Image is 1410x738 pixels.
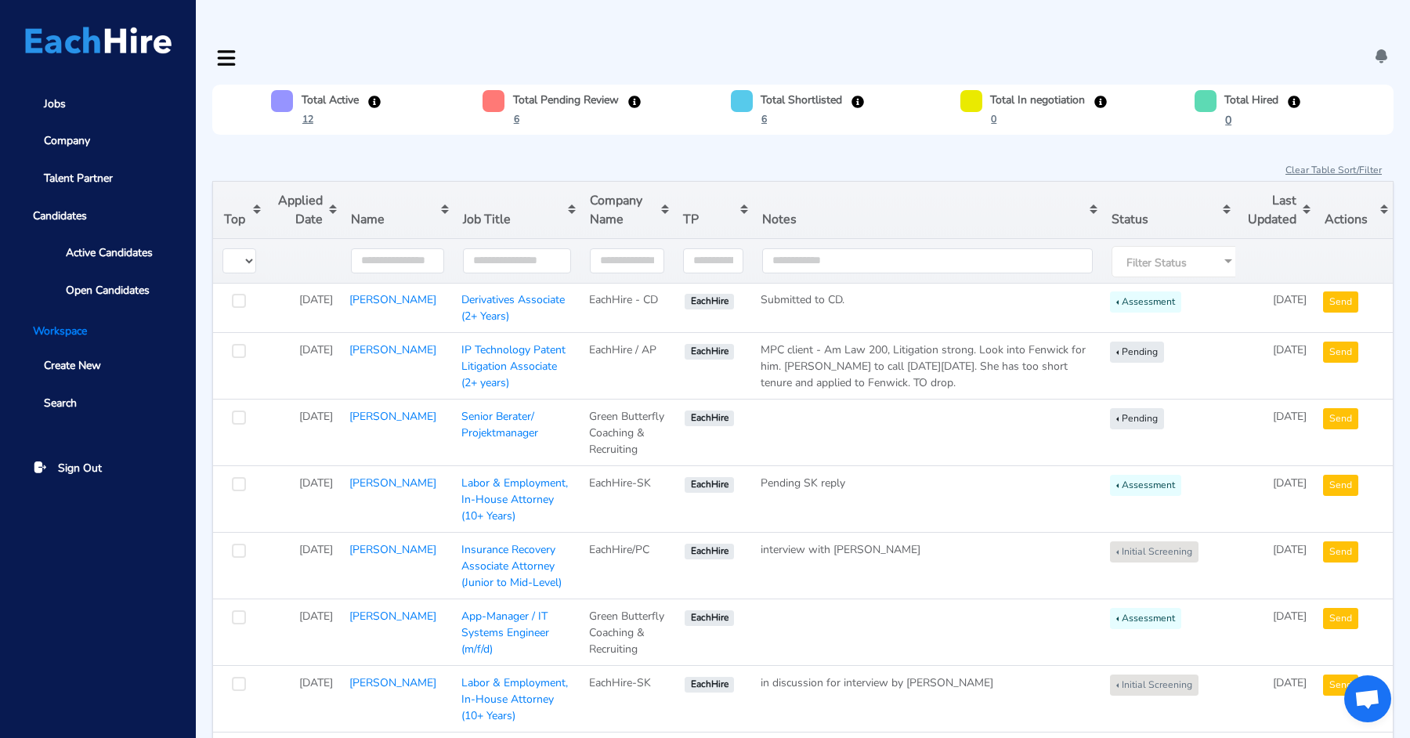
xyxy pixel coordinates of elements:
a: [PERSON_NAME] [349,476,436,490]
span: EachHire [685,294,734,309]
a: Talent Partner [22,162,174,194]
span: [DATE] [299,476,333,490]
button: Initial Screening [1110,675,1198,696]
a: App-Manager / IT Systems Engineer (m/f/d) [461,609,549,657]
a: [PERSON_NAME] [349,675,436,690]
span: [DATE] [299,609,333,624]
a: [PERSON_NAME] [349,542,436,557]
span: [DATE] [299,292,333,307]
a: [PERSON_NAME] [349,292,436,307]
h6: Total Pending Review [513,92,619,107]
a: Active Candidates [44,237,174,269]
a: IP Technology Patent Litigation Associate (2+ years) [461,342,566,390]
button: 6 [513,111,520,127]
span: Green Butterfly Coaching & Recruiting [589,409,664,457]
a: Labor & Employment, In-House Attorney (10+ Years) [461,675,568,723]
span: EachHire [685,411,734,426]
span: [DATE] [1273,292,1307,307]
h6: Total Active [302,92,359,107]
a: Senior Berater/ Projektmanager [461,409,538,440]
button: Initial Screening [1110,541,1198,563]
span: Talent Partner [44,170,113,186]
span: Create New [44,357,101,374]
a: [PERSON_NAME] [349,342,436,357]
span: [DATE] [1273,409,1307,424]
u: Clear Table Sort/Filter [1285,164,1382,176]
img: Logo [25,27,172,54]
span: EachHire [685,477,734,493]
span: EachHire / AP [589,342,656,357]
button: 0 [990,111,997,127]
span: EachHire [685,677,734,693]
span: in discussion for interview by [PERSON_NAME] [761,675,993,690]
span: EachHire [685,610,734,626]
button: Send [1323,408,1358,429]
u: 6 [761,113,767,125]
span: EachHire [685,544,734,559]
a: Search [22,387,174,419]
span: Submitted to CD. [761,292,844,307]
span: Open Candidates [66,282,150,298]
a: Derivatives Associate (2+ Years) [461,292,565,324]
span: EachHire-SK [589,476,651,490]
span: [DATE] [1273,609,1307,624]
button: Pending [1110,408,1163,429]
li: Workspace [22,323,174,339]
button: Assessment [1110,608,1180,629]
u: 0 [991,113,996,125]
span: Candidates [22,200,174,232]
button: Clear Table Sort/Filter [1285,162,1383,178]
span: Jobs [44,96,66,112]
a: [PERSON_NAME] [349,409,436,424]
button: Pending [1110,342,1163,363]
span: [DATE] [1273,476,1307,490]
u: 6 [514,113,519,125]
button: Send [1323,291,1358,313]
h6: Total In negotiation [990,92,1085,107]
span: EachHire/PC [589,542,649,557]
span: Sign Out [58,460,102,476]
button: 12 [302,111,314,127]
a: Insurance Recovery Associate Attorney (Junior to Mid-Level) [461,542,562,590]
span: [DATE] [1273,675,1307,690]
span: interview with [PERSON_NAME] [761,542,920,557]
span: Green Butterfly Coaching & Recruiting [589,609,664,657]
span: EachHire - CD [589,292,658,307]
span: [DATE] [299,542,333,557]
u: 0 [1225,113,1231,128]
h6: Total Hired [1224,92,1278,107]
span: Filter Status [1126,255,1187,271]
span: Company [44,132,90,149]
span: Active Candidates [66,244,153,261]
h6: Total Shortlisted [761,92,842,107]
button: Send [1323,475,1358,496]
span: [DATE] [299,342,333,357]
span: [DATE] [1273,342,1307,357]
a: Company [22,125,174,157]
span: [DATE] [299,409,333,424]
button: Send [1323,608,1358,629]
span: Search [44,395,77,411]
button: Assessment [1110,475,1180,496]
button: Send [1323,342,1358,363]
button: 6 [761,111,768,127]
a: Labor & Employment, In-House Attorney (10+ Years) [461,476,568,523]
a: [PERSON_NAME] [349,609,436,624]
button: 0 [1224,111,1232,129]
span: [DATE] [1273,542,1307,557]
a: Create New [22,350,174,382]
span: [DATE] [299,675,333,690]
button: Send [1323,541,1358,563]
span: EachHire-SK [589,675,651,690]
button: Assessment [1110,291,1180,313]
a: Open chat [1344,675,1391,722]
span: EachHire [685,344,734,360]
u: 12 [302,113,313,125]
span: MPC client - Am Law 200, Litigation strong. Look into Fenwick for him. [PERSON_NAME] to call [DAT... [761,342,1086,390]
a: Open Candidates [44,274,174,306]
button: Send [1323,675,1358,696]
a: Jobs [22,88,174,120]
span: Pending SK reply [761,476,845,490]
